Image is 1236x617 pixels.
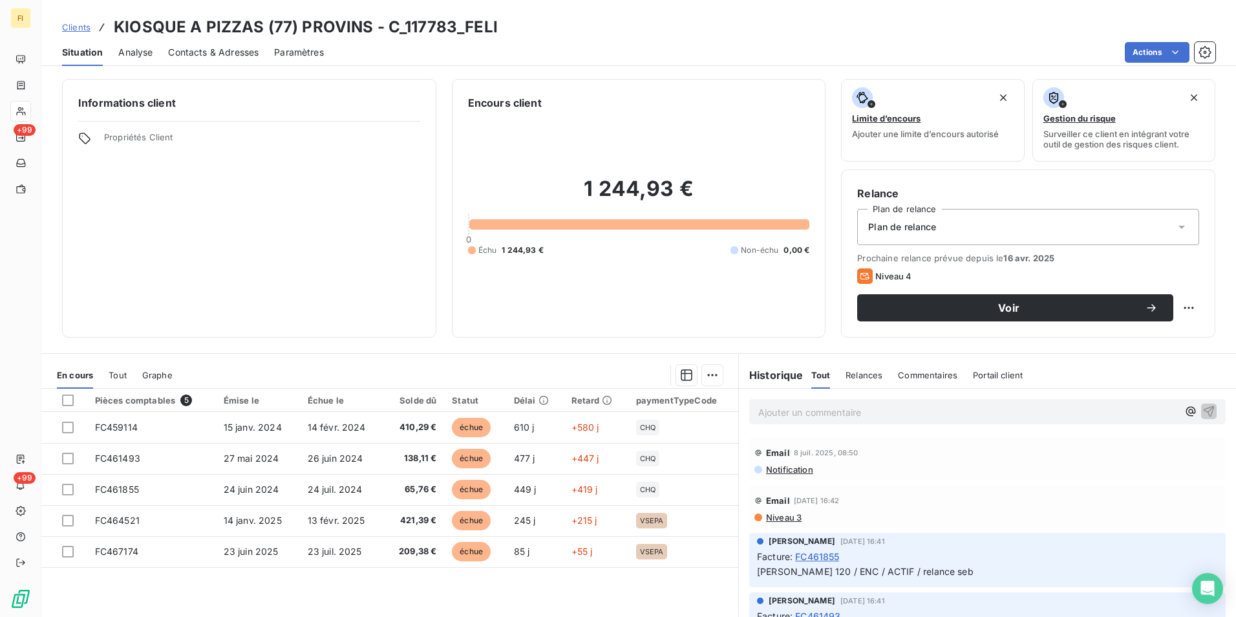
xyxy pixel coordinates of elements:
[308,546,362,557] span: 23 juil. 2025
[898,370,957,380] span: Commentaires
[757,566,974,577] span: [PERSON_NAME] 120 / ENC / ACTIF / relance seb
[811,370,831,380] span: Tout
[452,480,491,499] span: échue
[514,395,556,406] div: Délai
[14,124,36,136] span: +99
[640,548,664,556] span: VSEPA
[468,95,542,111] h6: Encours client
[168,46,259,59] span: Contacts & Adresses
[95,515,140,526] span: FC464521
[783,244,809,256] span: 0,00 €
[852,129,999,139] span: Ajouter une limite d’encours autorisé
[308,453,363,464] span: 26 juin 2024
[857,186,1199,201] h6: Relance
[114,16,498,39] h3: KIOSQUE A PIZZAS (77) PROVINS - C_117783_FELI
[118,46,153,59] span: Analyse
[640,486,655,493] span: CHQ
[795,550,839,563] span: FC461855
[857,253,1199,263] span: Prochaine relance prévue depuis le
[466,234,471,244] span: 0
[875,271,911,281] span: Niveau 4
[392,452,437,465] span: 138,11 €
[514,546,530,557] span: 85 j
[308,422,366,433] span: 14 févr. 2024
[640,455,655,462] span: CHQ
[452,542,491,561] span: échue
[1003,253,1054,263] span: 16 avr. 2025
[224,546,279,557] span: 23 juin 2025
[571,453,599,464] span: +447 j
[840,537,885,545] span: [DATE] 16:41
[868,221,936,233] span: Plan de relance
[452,449,491,468] span: échue
[514,422,535,433] span: 610 j
[514,484,537,495] span: 449 j
[571,395,621,406] div: Retard
[640,424,655,431] span: CHQ
[840,597,885,605] span: [DATE] 16:41
[973,370,1023,380] span: Portail client
[841,79,1024,162] button: Limite d’encoursAjouter une limite d’encours autorisé
[873,303,1145,313] span: Voir
[452,418,491,437] span: échue
[514,453,535,464] span: 477 j
[14,472,36,484] span: +99
[308,395,376,406] div: Échue le
[571,484,598,495] span: +419 j
[1192,573,1223,604] div: Open Intercom Messenger
[452,395,498,406] div: Statut
[392,421,437,434] span: 410,29 €
[95,453,140,464] span: FC461493
[224,422,282,433] span: 15 janv. 2024
[308,515,365,526] span: 13 févr. 2025
[308,484,363,495] span: 24 juil. 2024
[640,517,664,525] span: VSEPA
[104,132,420,150] span: Propriétés Client
[571,515,597,526] span: +215 j
[794,497,840,504] span: [DATE] 16:42
[392,514,437,527] span: 421,39 €
[636,395,730,406] div: paymentTypeCode
[766,448,790,458] span: Email
[10,589,31,609] img: Logo LeanPay
[95,422,138,433] span: FC459114
[224,453,279,464] span: 27 mai 2024
[142,370,173,380] span: Graphe
[392,483,437,496] span: 65,76 €
[514,515,536,526] span: 245 j
[766,495,790,506] span: Email
[180,395,192,406] span: 5
[452,511,491,530] span: échue
[95,546,138,557] span: FC467174
[769,536,835,547] span: [PERSON_NAME]
[571,422,599,433] span: +580 j
[765,464,813,475] span: Notification
[62,22,91,32] span: Clients
[95,484,139,495] span: FC461855
[224,395,292,406] div: Émise le
[57,370,93,380] span: En cours
[62,21,91,34] a: Clients
[274,46,324,59] span: Paramètres
[468,176,810,215] h2: 1 244,93 €
[392,545,437,558] span: 209,38 €
[1043,129,1204,149] span: Surveiller ce client en intégrant votre outil de gestion des risques client.
[78,95,420,111] h6: Informations client
[739,367,804,383] h6: Historique
[224,515,282,526] span: 14 janv. 2025
[224,484,279,495] span: 24 juin 2024
[109,370,127,380] span: Tout
[1043,113,1116,124] span: Gestion du risque
[765,512,802,523] span: Niveau 3
[757,550,793,563] span: Facture :
[502,244,544,256] span: 1 244,93 €
[769,595,835,607] span: [PERSON_NAME]
[741,244,778,256] span: Non-échu
[1125,42,1189,63] button: Actions
[1032,79,1215,162] button: Gestion du risqueSurveiller ce client en intégrant votre outil de gestion des risques client.
[478,244,497,256] span: Échu
[95,395,208,406] div: Pièces comptables
[10,8,31,28] div: FI
[571,546,593,557] span: +55 j
[62,46,103,59] span: Situation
